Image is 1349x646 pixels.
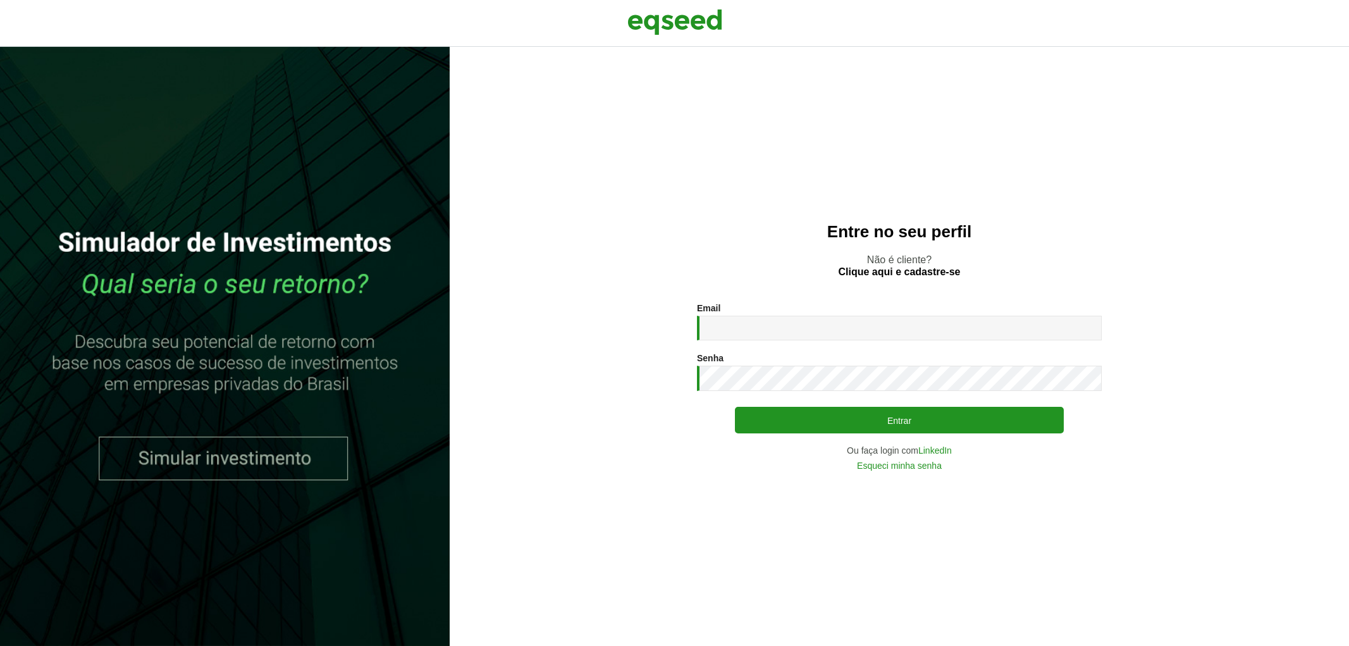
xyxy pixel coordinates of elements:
h2: Entre no seu perfil [475,223,1324,241]
a: Clique aqui e cadastre-se [839,267,961,277]
button: Entrar [735,407,1064,433]
a: Esqueci minha senha [857,461,942,470]
div: Ou faça login com [697,446,1102,455]
p: Não é cliente? [475,254,1324,278]
label: Senha [697,354,724,363]
img: EqSeed Logo [627,6,722,38]
a: LinkedIn [918,446,952,455]
label: Email [697,304,720,313]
